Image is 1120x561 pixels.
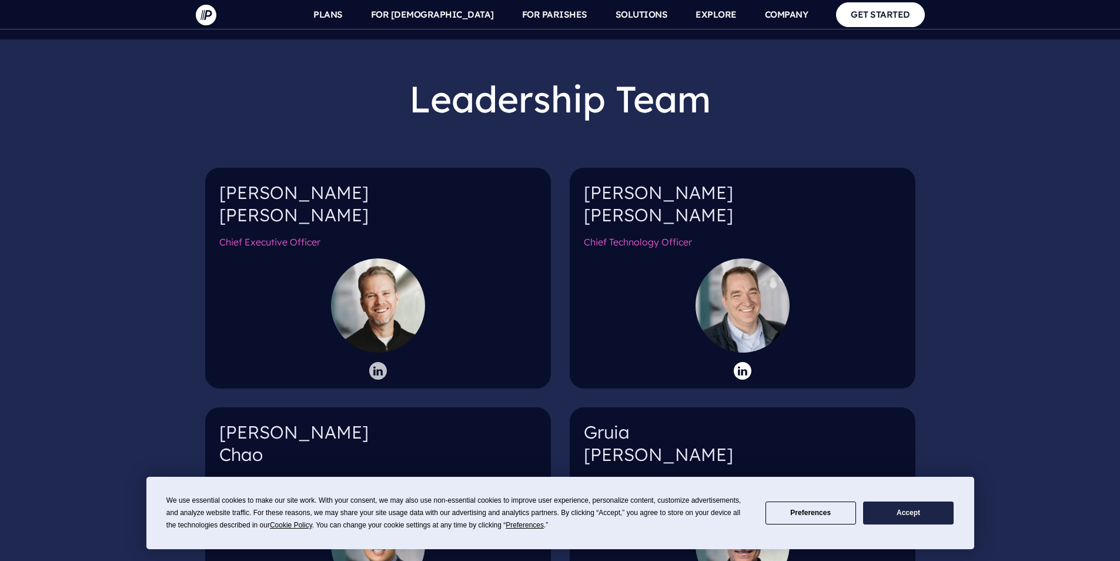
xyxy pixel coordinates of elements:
[270,521,312,529] span: Cookie Policy
[584,475,901,497] h6: Chief Product Officer
[506,521,544,529] span: Preferences
[584,421,901,475] h4: Gruia [PERSON_NAME]
[765,502,856,525] button: Preferences
[205,68,915,130] h2: Leadership Team
[219,421,537,475] h4: [PERSON_NAME] Chao
[836,2,925,26] a: GET STARTED
[219,475,537,497] h6: Chief Financial Officer
[219,235,537,258] h6: Chief Executive Officer
[166,494,751,532] div: We use essential cookies to make our site work. With your consent, we may also use non-essential ...
[146,477,974,549] div: Cookie Consent Prompt
[863,502,954,525] button: Accept
[584,182,901,235] h4: [PERSON_NAME] [PERSON_NAME]
[584,235,901,258] h6: Chief Technology Officer
[219,182,537,235] h4: [PERSON_NAME] [PERSON_NAME]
